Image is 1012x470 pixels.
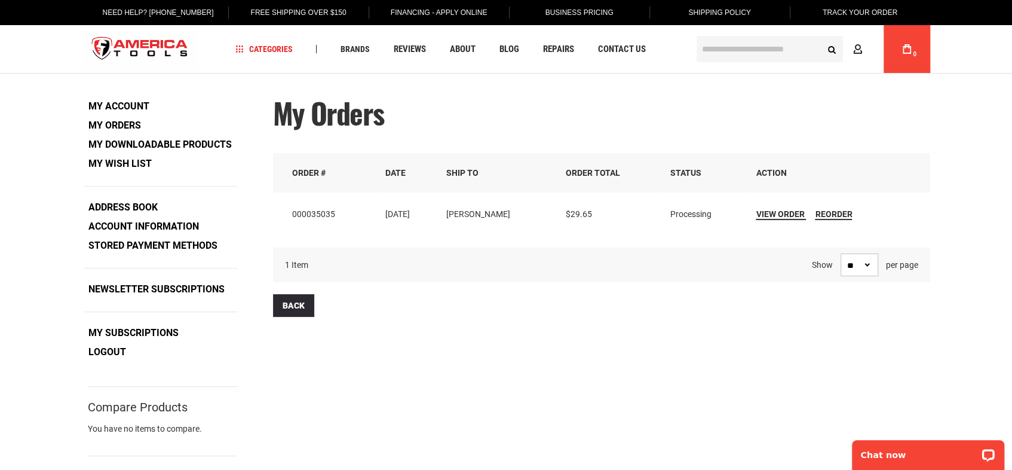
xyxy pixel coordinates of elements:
strong: My Orders [84,117,145,135]
a: My Downloadable Products [84,136,236,154]
button: Search [820,38,843,60]
span: Repairs [543,45,574,54]
a: 0 [896,25,918,73]
a: My Wish List [84,155,156,173]
td: [PERSON_NAME] [438,193,557,236]
span: $29.65 [565,209,591,219]
a: About [444,41,481,57]
th: Order Total [557,153,662,193]
td: 000035035 [273,193,377,236]
td: [DATE] [377,193,438,236]
span: Contact Us [598,45,646,54]
th: Date [377,153,438,193]
a: Newsletter Subscriptions [84,280,229,298]
strong: Show [812,260,833,270]
a: Address Book [84,199,162,216]
a: My Account [84,97,154,115]
span: Shipping Policy [688,8,751,17]
span: Reviews [394,45,426,54]
span: About [450,45,476,54]
span: View Order [756,209,804,219]
span: 0 [913,51,916,57]
div: You have no items to compare. [88,423,237,447]
a: Account Information [84,218,203,236]
a: Brands [335,41,375,57]
a: Contact Us [593,41,651,57]
a: store logo [82,27,198,72]
a: Logout [84,343,130,361]
a: View Order [756,209,806,220]
a: Reviews [388,41,431,57]
a: Categories [230,41,298,57]
a: My Subscriptions [84,324,183,342]
th: Action [747,153,930,193]
iframe: LiveChat chat widget [844,432,1012,470]
span: Blog [499,45,519,54]
th: Order # [273,153,377,193]
a: Repairs [538,41,579,57]
span: 1 Item [285,260,308,270]
a: Back [273,294,314,317]
a: Blog [494,41,525,57]
td: Processing [662,193,747,236]
strong: Compare Products [88,402,188,413]
th: Status [662,153,747,193]
span: Reorder [815,209,852,219]
a: Reorder [815,209,852,220]
span: My Orders [273,91,384,134]
span: Categories [235,45,293,53]
img: America Tools [82,27,198,72]
th: Ship To [438,153,557,193]
a: Stored Payment Methods [84,237,222,255]
span: Brands [341,45,370,53]
span: Back [283,301,305,310]
span: per page [886,260,918,270]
